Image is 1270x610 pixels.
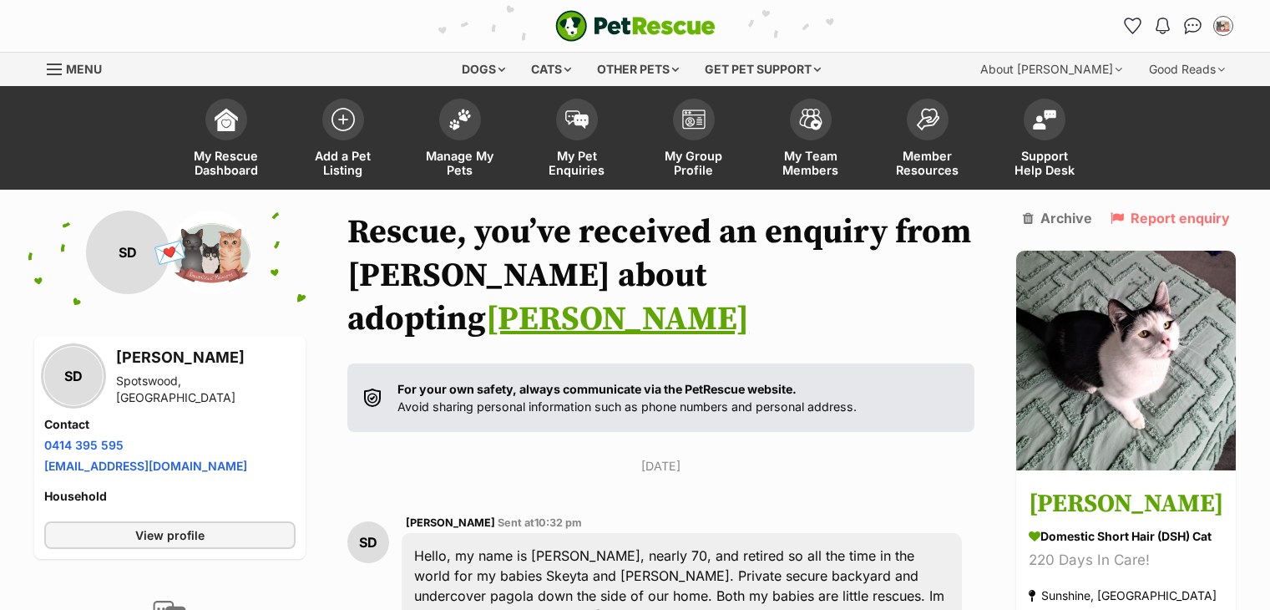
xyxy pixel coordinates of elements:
[170,211,253,294] img: Rescue Cats of Melbourne profile pic
[969,53,1134,86] div: About [PERSON_NAME]
[1029,528,1223,546] div: Domestic Short Hair (DSH) Cat
[555,10,716,42] a: PetRescue
[890,149,965,177] span: Member Resources
[693,53,832,86] div: Get pet support
[86,211,170,294] div: SD
[306,149,381,177] span: Add a Pet Listing
[565,110,589,129] img: pet-enquiries-icon-7e3ad2cf08bfb03b45e93fb7055b45f3efa6380592205ae92323e6603595dc1f.svg
[916,108,939,130] img: member-resources-icon-8e73f808a243e03378d46382f2149f9095a855e16c252ad45f914b54edf8863c.svg
[498,516,582,529] span: Sent at
[215,108,238,131] img: dashboard-icon-eb2f2d2d3e046f16d808141f083e7271f6b2e854fb5c12c21221c1fb7104beca.svg
[116,373,296,406] div: Spotswood, [GEOGRAPHIC_DATA]
[135,526,205,544] span: View profile
[47,53,114,83] a: Menu
[1023,211,1092,226] a: Archive
[1029,585,1217,607] div: Sunshine, [GEOGRAPHIC_DATA]
[450,53,517,86] div: Dogs
[168,90,285,190] a: My Rescue Dashboard
[1029,486,1223,524] h3: [PERSON_NAME]
[1033,109,1056,130] img: help-desk-icon-fdf02630f3aa405de69fd3d07c3f3aa587a6932b1a1747fa1d2bba05be0121f9.svg
[448,109,472,130] img: manage-my-pets-icon-02211641906a0b7f246fdf0571729dbe1e7629f14944591b6c1af311fb30b64b.svg
[347,211,974,341] h1: Rescue, you’ve received an enquiry from [PERSON_NAME] about adopting
[1180,13,1207,39] a: Conversations
[539,149,615,177] span: My Pet Enquiries
[986,90,1103,190] a: Support Help Desk
[116,346,296,369] h3: [PERSON_NAME]
[555,10,716,42] img: logo-e224e6f780fb5917bec1dbf3a21bbac754714ae5b6737aabdf751b685950b380.svg
[1210,13,1237,39] button: My account
[189,149,264,177] span: My Rescue Dashboard
[773,149,848,177] span: My Team Members
[44,459,247,473] a: [EMAIL_ADDRESS][DOMAIN_NAME]
[347,521,389,563] div: SD
[1150,13,1176,39] button: Notifications
[406,516,495,529] span: [PERSON_NAME]
[1016,251,1236,470] img: Selina
[519,90,635,190] a: My Pet Enquiries
[402,90,519,190] a: Manage My Pets
[1156,18,1169,34] img: notifications-46538b983faf8c2785f20acdc204bb7945ddae34d4c08c2a6579f10ce5e182be.svg
[869,90,986,190] a: Member Resources
[397,382,797,396] strong: For your own safety, always communicate via the PetRescue website.
[682,109,706,130] img: group-profile-icon-3fa3cf56718a62981997c0bc7e787c4b2cf8bcc04b72c1350f741eb67cf2f40e.svg
[519,53,583,86] div: Cats
[1215,18,1232,34] img: Rescue Cats of Melbourne profile pic
[397,380,857,416] p: Avoid sharing personal information such as phone numbers and personal address.
[66,62,102,76] span: Menu
[1184,18,1202,34] img: chat-41dd97257d64d25036548639549fe6c8038ab92f7586957e7f3b1b290dea8141.svg
[1007,149,1082,177] span: Support Help Desk
[44,521,296,549] a: View profile
[44,347,103,405] div: SD
[331,108,355,131] img: add-pet-listing-icon-0afa8454b4691262ce3f59096e99ab1cd57d4a30225e0717b998d2c9b9846f56.svg
[422,149,498,177] span: Manage My Pets
[347,457,974,475] p: [DATE]
[799,109,822,130] img: team-members-icon-5396bd8760b3fe7c0b43da4ab00e1e3bb1a5d9ba89233759b79545d2d3fc5d0d.svg
[1111,211,1230,226] a: Report enquiry
[1137,53,1237,86] div: Good Reads
[585,53,691,86] div: Other pets
[285,90,402,190] a: Add a Pet Listing
[1120,13,1237,39] ul: Account quick links
[486,298,749,340] a: [PERSON_NAME]
[44,488,296,505] h4: Household
[1120,13,1146,39] a: Favourites
[656,149,731,177] span: My Group Profile
[44,438,124,452] a: 0414 395 595
[635,90,752,190] a: My Group Profile
[44,416,296,433] h4: Contact
[752,90,869,190] a: My Team Members
[1029,550,1223,572] div: 220 Days In Care!
[534,516,582,529] span: 10:32 pm
[151,235,189,271] span: 💌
